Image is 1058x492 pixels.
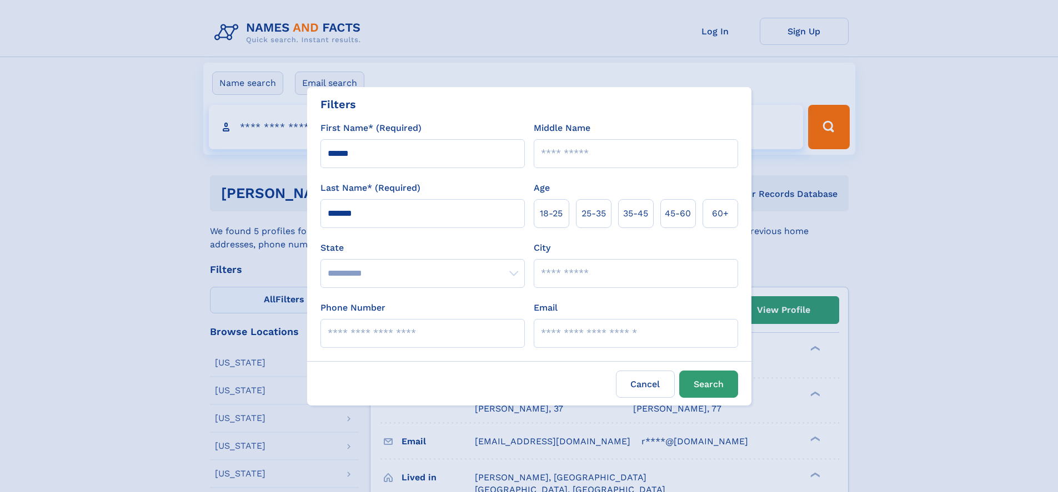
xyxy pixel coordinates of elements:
span: 45‑60 [665,207,691,220]
label: First Name* (Required) [320,121,422,135]
label: Phone Number [320,301,385,315]
span: 35‑45 [623,207,648,220]
label: City [534,241,550,255]
label: State [320,241,525,255]
div: Filters [320,96,356,113]
label: Middle Name [534,121,590,135]
span: 18‑25 [540,207,563,220]
span: 25‑35 [581,207,606,220]
label: Last Name* (Required) [320,181,420,195]
button: Search [679,371,738,398]
label: Email [534,301,558,315]
label: Cancel [616,371,675,398]
span: 60+ [712,207,729,220]
label: Age [534,181,550,195]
